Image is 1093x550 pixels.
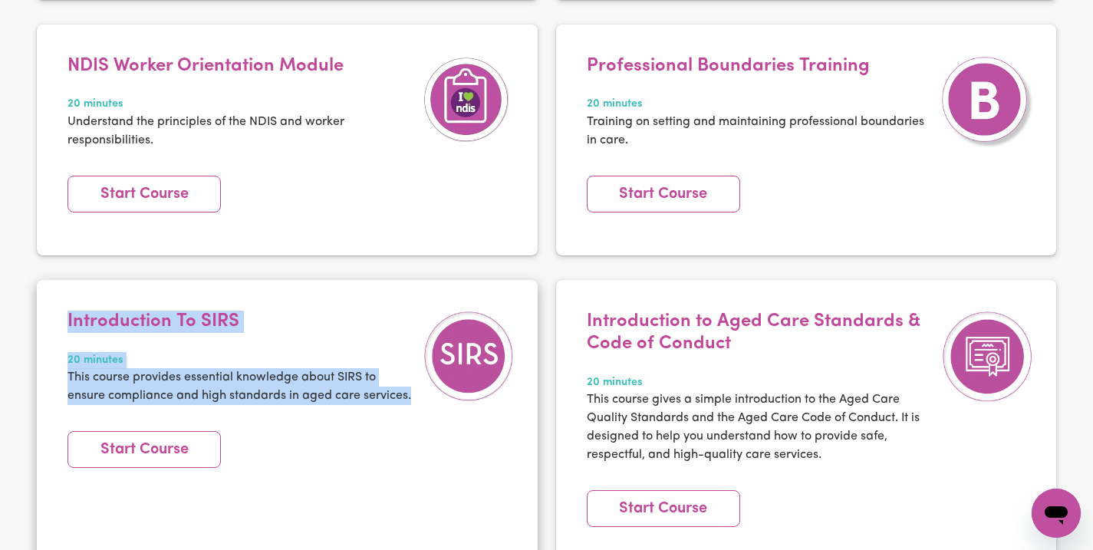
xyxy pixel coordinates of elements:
h4: Introduction to Aged Care Standards & Code of Conduct [587,311,934,355]
h4: Introduction To SIRS [67,311,415,333]
p: Training on setting and maintaining professional boundaries in care. [587,113,934,150]
p: This course provides essential knowledge about SIRS to ensure compliance and high standards in ag... [67,368,415,405]
span: 20 minutes [67,352,415,369]
h4: NDIS Worker Orientation Module [67,55,415,77]
a: Start Course [67,176,221,212]
p: This course gives a simple introduction to the Aged Care Quality Standards and the Aged Care Code... [587,390,934,464]
span: 20 minutes [587,374,934,391]
p: Understand the principles of the NDIS and worker responsibilities. [67,113,415,150]
a: Start Course [587,490,740,527]
h4: Professional Boundaries Training [587,55,934,77]
a: Start Course [587,176,740,212]
span: 20 minutes [587,96,934,113]
iframe: Button to launch messaging window [1032,489,1081,538]
span: 20 minutes [67,96,415,113]
a: Start Course [67,431,221,468]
